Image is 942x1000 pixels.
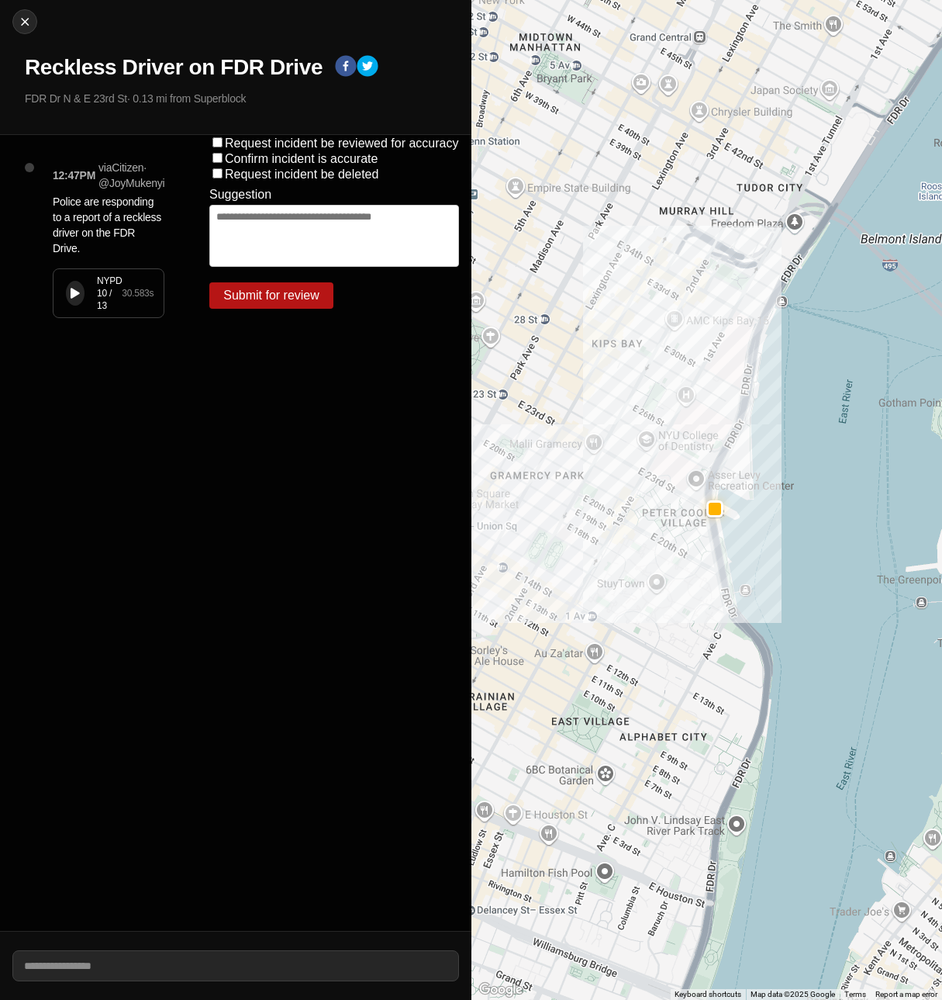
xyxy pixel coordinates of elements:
label: Request incident be deleted [225,168,378,181]
button: cancel [12,9,37,34]
button: twitter [357,55,378,80]
label: Suggestion [209,188,271,202]
button: facebook [335,55,357,80]
p: via Citizen · @ JoyMukenyi [98,160,164,191]
p: FDR Dr N & E 23rd St · 0.13 mi from Superblock [25,91,459,106]
a: Open this area in Google Maps (opens a new window) [475,980,526,1000]
div: 30.583 s [122,287,154,299]
h1: Reckless Driver on FDR Drive [25,54,323,81]
label: Confirm incident is accurate [225,152,378,165]
label: Request incident be reviewed for accuracy [225,137,459,150]
a: Report a map error [875,990,937,998]
img: cancel [17,14,33,29]
button: Keyboard shortcuts [675,989,741,1000]
button: Submit for review [209,282,333,309]
div: NYPD 10 / 13 [97,275,122,312]
p: Police are responding to a report of a reckless driver on the FDR Drive. [53,194,164,256]
p: 12:47PM [53,168,95,183]
span: Map data ©2025 Google [750,990,835,998]
a: Terms (opens in new tab) [844,990,866,998]
img: Google [475,980,526,1000]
